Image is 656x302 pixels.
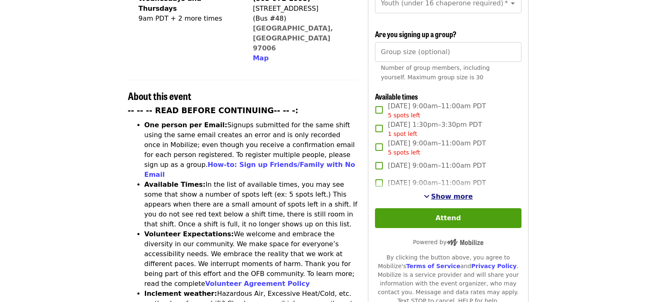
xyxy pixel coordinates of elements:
a: Volunteer Agreement Policy [205,280,310,288]
strong: Available Times: [144,181,206,188]
li: Signups submitted for the same shift using the same email creates an error and is only recorded o... [144,120,358,180]
div: [STREET_ADDRESS] [253,4,351,14]
strong: One person per Email: [144,121,228,129]
span: About this event [128,88,191,103]
span: Show more [431,193,473,200]
a: Terms of Service [406,263,460,269]
li: We welcome and embrace the diversity in our community. We make space for everyone’s accessibility... [144,229,358,289]
a: How-to: Sign up Friends/Family with No Email [144,161,356,178]
span: [DATE] 9:00am–11:00am PDT [388,178,486,188]
li: In the list of available times, you may see some that show a number of spots left (ex: 5 spots le... [144,180,358,229]
span: Available times [375,91,418,102]
span: Powered by [413,239,483,245]
a: [GEOGRAPHIC_DATA], [GEOGRAPHIC_DATA] 97006 [253,24,333,52]
button: See more timeslots [424,192,473,202]
strong: Volunteer Expectations: [144,230,234,238]
img: Powered by Mobilize [447,239,483,246]
span: [DATE] 9:00am–11:00am PDT [388,101,486,120]
strong: Inclement weather: [144,290,217,297]
button: Map [253,53,269,63]
button: Attend [375,208,521,228]
span: Number of group members, including yourself. Maximum group size is 30 [381,64,490,81]
span: 1 spot left [388,131,417,137]
span: [DATE] 9:00am–11:00am PDT [388,161,486,171]
span: 5 spots left [388,112,420,119]
div: 9am PDT + 2 more times [139,14,236,24]
span: [DATE] 1:30pm–3:30pm PDT [388,120,482,138]
div: (Bus #48) [253,14,351,24]
strong: -- -- -- READ BEFORE CONTINUING-- -- -: [128,106,298,115]
span: 5 spots left [388,149,420,156]
input: [object Object] [375,42,521,62]
span: Map [253,54,269,62]
a: Privacy Policy [471,263,517,269]
span: Are you signing up a group? [375,29,457,39]
span: [DATE] 9:00am–11:00am PDT [388,138,486,157]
